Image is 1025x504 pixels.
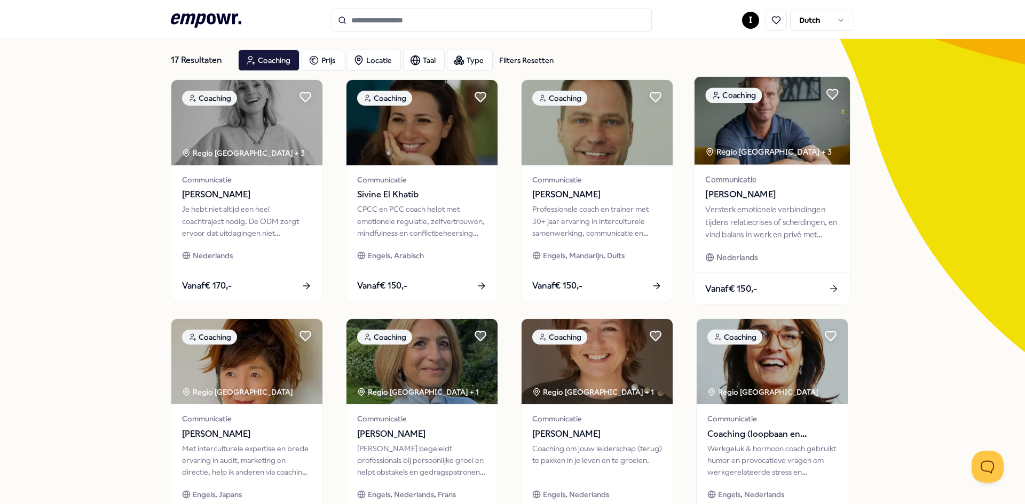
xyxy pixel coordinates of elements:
[368,250,424,261] span: Engels, Arabisch
[522,80,673,165] img: package image
[182,174,312,186] span: Communicatie
[543,489,609,500] span: Engels, Nederlands
[522,319,673,404] img: package image
[742,12,759,29] button: I
[532,386,654,398] div: Regio [GEOGRAPHIC_DATA] + 1
[532,188,662,202] span: [PERSON_NAME]
[972,451,1004,483] iframe: Help Scout Beacon - Open
[182,427,312,441] span: [PERSON_NAME]
[705,188,839,202] span: [PERSON_NAME]
[543,250,625,261] span: Engels, Mandarijn, Duits
[357,279,407,293] span: Vanaf € 150,-
[532,91,587,106] div: Coaching
[532,443,662,478] div: Coaching om jouw leiderschap (terug) te pakken in je leven en te groeien.
[357,188,487,202] span: Sivine El Khatib
[403,50,445,71] button: Taal
[302,50,344,71] button: Prijs
[346,79,498,301] a: package imageCoachingCommunicatieSivine El KhatibCPCC en PCC coach helpt met emotionele regulatie...
[707,443,837,478] div: Werkgeluk & hormoon coach gebruikt humor en provocatieve vragen om werkgerelateerde stress en spa...
[182,188,312,202] span: [PERSON_NAME]
[705,146,832,158] div: Regio [GEOGRAPHIC_DATA] + 3
[182,413,312,425] span: Communicatie
[521,79,673,301] a: package imageCoachingCommunicatie[PERSON_NAME]Professionele coach en trainer met 30+ jaar ervarin...
[346,50,401,71] button: Locatie
[171,50,230,71] div: 17 Resultaten
[707,427,837,441] span: Coaching (loopbaan en werkgeluk)
[532,203,662,239] div: Professionele coach en trainer met 30+ jaar ervaring in interculturele samenwerking, communicatie...
[368,489,456,500] span: Engels, Nederlands, Frans
[705,282,757,295] span: Vanaf € 150,-
[346,80,498,165] img: package image
[532,279,582,293] span: Vanaf € 150,-
[532,174,662,186] span: Communicatie
[705,87,762,103] div: Coaching
[707,330,762,345] div: Coaching
[532,427,662,441] span: [PERSON_NAME]
[171,80,322,165] img: package image
[705,173,839,186] span: Communicatie
[357,413,487,425] span: Communicatie
[182,147,305,159] div: Regio [GEOGRAPHIC_DATA] + 3
[182,443,312,478] div: Met interculturele expertise en brede ervaring in audit, marketing en directie, help ik anderen v...
[182,279,232,293] span: Vanaf € 170,-
[182,203,312,239] div: Je hebt niet altijd een heel coachtraject nodig. De ODM zorgt ervoor dat uitdagingen niet complex...
[532,413,662,425] span: Communicatie
[718,489,784,500] span: Engels, Nederlands
[447,50,493,71] button: Type
[707,386,820,398] div: Regio [GEOGRAPHIC_DATA]
[357,174,487,186] span: Communicatie
[707,413,837,425] span: Communicatie
[346,319,498,404] img: package image
[193,250,233,261] span: Nederlands
[332,9,652,32] input: Search for products, categories or subcategories
[499,54,554,66] div: Filters Resetten
[182,386,295,398] div: Regio [GEOGRAPHIC_DATA]
[357,330,412,345] div: Coaching
[532,330,587,345] div: Coaching
[357,427,487,441] span: [PERSON_NAME]
[695,77,850,165] img: package image
[694,76,851,305] a: package imageCoachingRegio [GEOGRAPHIC_DATA] + 3Communicatie[PERSON_NAME]Versterk emotionele verb...
[357,91,412,106] div: Coaching
[193,489,242,500] span: Engels, Japans
[238,50,299,71] button: Coaching
[357,386,479,398] div: Regio [GEOGRAPHIC_DATA] + 1
[171,319,322,404] img: package image
[357,443,487,478] div: [PERSON_NAME] begeleidt professionals bij persoonlijke groei en helpt obstakels en gedragspatrone...
[182,330,237,345] div: Coaching
[357,203,487,239] div: CPCC en PCC coach helpt met emotionele regulatie, zelfvertrouwen, mindfulness en conflictbeheersi...
[171,79,323,301] a: package imageCoachingRegio [GEOGRAPHIC_DATA] + 3Communicatie[PERSON_NAME]Je hebt niet altijd een ...
[705,204,839,241] div: Versterk emotionele verbindingen tijdens relatiecrises of scheidingen, en vind balans in werk en ...
[716,251,758,263] span: Nederlands
[697,319,848,404] img: package image
[182,91,237,106] div: Coaching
